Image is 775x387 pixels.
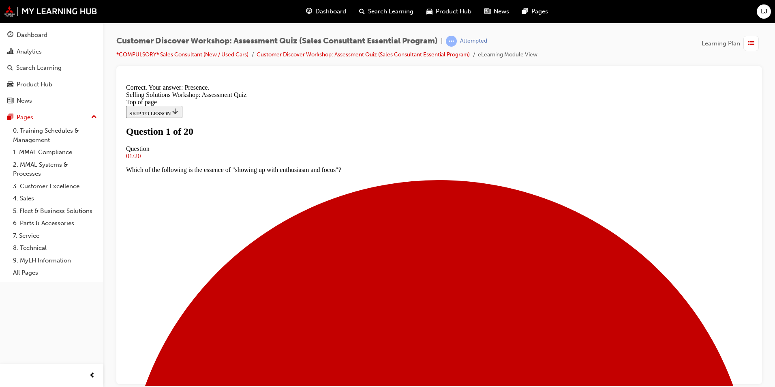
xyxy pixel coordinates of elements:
span: Learning Plan [702,39,740,48]
span: car-icon [7,81,13,88]
span: Product Hub [436,7,471,16]
span: news-icon [7,97,13,105]
a: 9. MyLH Information [10,254,100,267]
a: 3. Customer Excellence [10,180,100,193]
button: DashboardAnalyticsSearch LearningProduct HubNews [3,26,100,110]
div: News [17,96,32,105]
span: search-icon [7,64,13,72]
span: Customer Discover Workshop: Assessment Quiz (Sales Consultant Essential Program) [116,37,438,46]
a: 2. MMAL Systems & Processes [10,159,100,180]
h1: Question 1 of 20 [3,45,629,56]
span: list-icon [748,39,754,49]
a: Dashboard [3,28,100,43]
a: 5. Fleet & Business Solutions [10,205,100,217]
div: Question [3,64,629,72]
a: Product Hub [3,77,100,92]
span: guage-icon [306,6,312,17]
span: pages-icon [7,114,13,121]
span: Pages [531,7,548,16]
button: SKIP TO LESSON [3,25,60,37]
span: Dashboard [315,7,346,16]
span: car-icon [426,6,432,17]
span: Search Learning [368,7,413,16]
span: pages-icon [522,6,528,17]
img: mmal [4,6,97,17]
a: 0. Training Schedules & Management [10,125,100,146]
div: Product Hub [17,80,52,89]
li: eLearning Module View [478,50,537,60]
a: News [3,93,100,108]
span: SKIP TO LESSON [6,30,56,36]
a: 4. Sales [10,192,100,205]
div: Search Learning [16,63,62,73]
span: up-icon [91,112,97,123]
a: news-iconNews [478,3,516,20]
div: Selling Solutions Workshop: Assessment Quiz [3,11,629,18]
span: guage-icon [7,32,13,39]
div: Dashboard [17,30,47,40]
button: LJ [757,4,771,19]
a: *COMPULSORY* Sales Consultant (New / Used Cars) [116,51,248,58]
a: pages-iconPages [516,3,554,20]
button: Pages [3,110,100,125]
span: search-icon [359,6,365,17]
span: News [494,7,509,16]
span: prev-icon [89,371,95,381]
span: | [441,37,443,46]
span: chart-icon [7,48,13,56]
a: car-iconProduct Hub [420,3,478,20]
a: 7. Service [10,230,100,242]
a: Customer Discover Workshop: Assessment Quiz (Sales Consultant Essential Program) [257,51,470,58]
a: Analytics [3,44,100,59]
span: LJ [761,7,767,16]
div: Correct. Your answer: Presence. [3,3,629,11]
a: 6. Parts & Accessories [10,217,100,230]
a: search-iconSearch Learning [353,3,420,20]
a: Search Learning [3,60,100,75]
p: Which of the following is the essence of "showing up with enthusiasm and focus"? [3,86,629,93]
span: learningRecordVerb_ATTEMPT-icon [446,36,457,47]
a: guage-iconDashboard [300,3,353,20]
div: Attempted [460,37,487,45]
button: Learning Plan [702,36,762,51]
div: Analytics [17,47,42,56]
a: All Pages [10,267,100,279]
div: Top of page [3,18,629,25]
a: 8. Technical [10,242,100,254]
span: news-icon [484,6,490,17]
div: 01/20 [3,72,629,79]
a: 1. MMAL Compliance [10,146,100,159]
div: Pages [17,113,33,122]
